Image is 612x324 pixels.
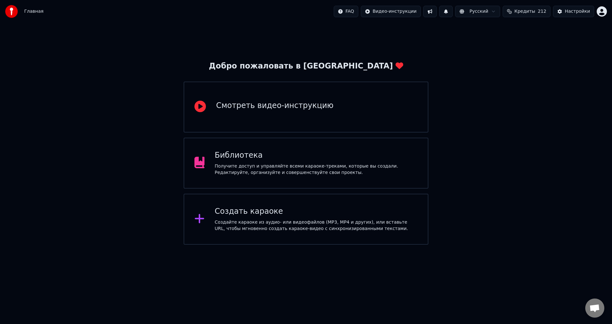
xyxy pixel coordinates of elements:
[361,6,421,17] button: Видео-инструкции
[514,8,535,15] span: Кредиты
[553,6,594,17] button: Настройки
[216,101,333,111] div: Смотреть видео-инструкцию
[503,6,550,17] button: Кредиты212
[215,163,418,176] div: Получите доступ и управляйте всеми караоке-треками, которые вы создали. Редактируйте, организуйте...
[565,8,590,15] div: Настройки
[24,8,43,15] nav: breadcrumb
[215,219,418,232] div: Создайте караоке из аудио- или видеофайлов (MP3, MP4 и других), или вставьте URL, чтобы мгновенно...
[538,8,546,15] span: 212
[585,299,604,318] a: Открытый чат
[215,150,418,161] div: Библиотека
[24,8,43,15] span: Главная
[209,61,403,71] div: Добро пожаловать в [GEOGRAPHIC_DATA]
[215,206,418,217] div: Создать караоке
[334,6,358,17] button: FAQ
[5,5,18,18] img: youka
